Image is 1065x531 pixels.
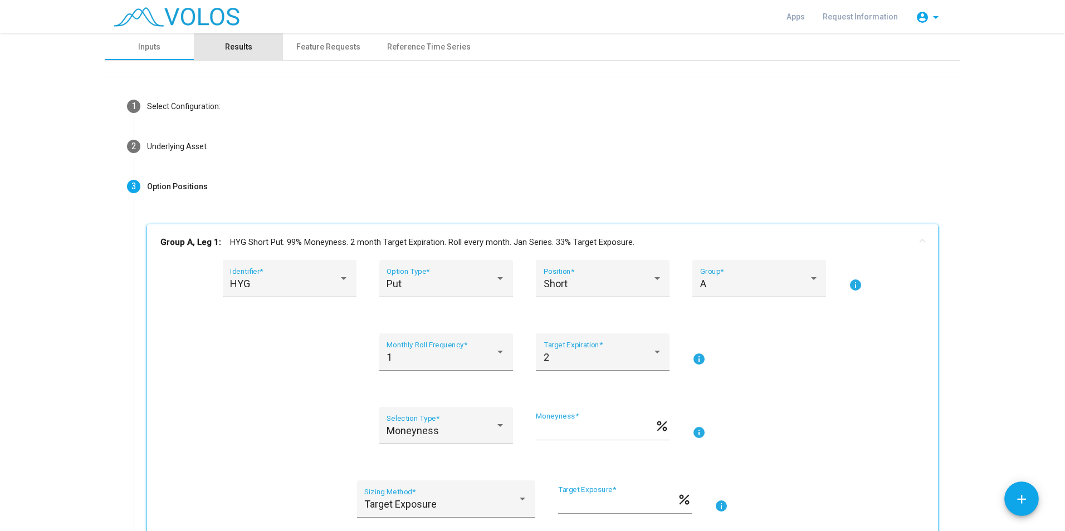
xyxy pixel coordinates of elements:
div: Underlying Asset [147,141,207,153]
span: 1 [387,351,392,363]
span: Target Exposure [364,498,437,510]
span: Request Information [823,12,898,21]
button: Add icon [1004,481,1039,516]
span: 1 [131,101,136,111]
span: Moneyness [387,425,439,436]
mat-icon: info [692,352,706,366]
div: Inputs [138,41,160,53]
div: Feature Requests [296,41,360,53]
a: Request Information [814,7,907,27]
mat-icon: arrow_drop_down [929,11,942,24]
mat-icon: info [692,426,706,439]
mat-icon: percent [677,491,692,505]
b: Group A, Leg 1: [160,236,221,249]
span: HYG [230,278,250,289]
div: Option Positions [147,181,208,193]
mat-icon: info [715,499,728,513]
mat-panel-title: HYG Short Put. 99% Moneyness. 2 month Target Expiration. Roll every month. Jan Series. 33% Target... [160,236,911,249]
mat-expansion-panel-header: Group A, Leg 1:HYG Short Put. 99% Moneyness. 2 month Target Expiration. Roll every month. Jan Ser... [147,224,938,260]
mat-icon: add [1014,492,1029,507]
mat-icon: percent [654,418,670,431]
mat-icon: info [849,278,862,292]
span: 2 [131,141,136,151]
div: Results [225,41,252,53]
div: Select Configuration: [147,101,221,112]
a: Apps [778,7,814,27]
mat-icon: account_circle [916,11,929,24]
span: Put [387,278,402,289]
span: Apps [786,12,805,21]
span: 2 [544,351,549,363]
div: Reference Time Series [387,41,471,53]
span: 3 [131,181,136,191]
span: A [700,278,706,289]
span: Short [544,278,568,289]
